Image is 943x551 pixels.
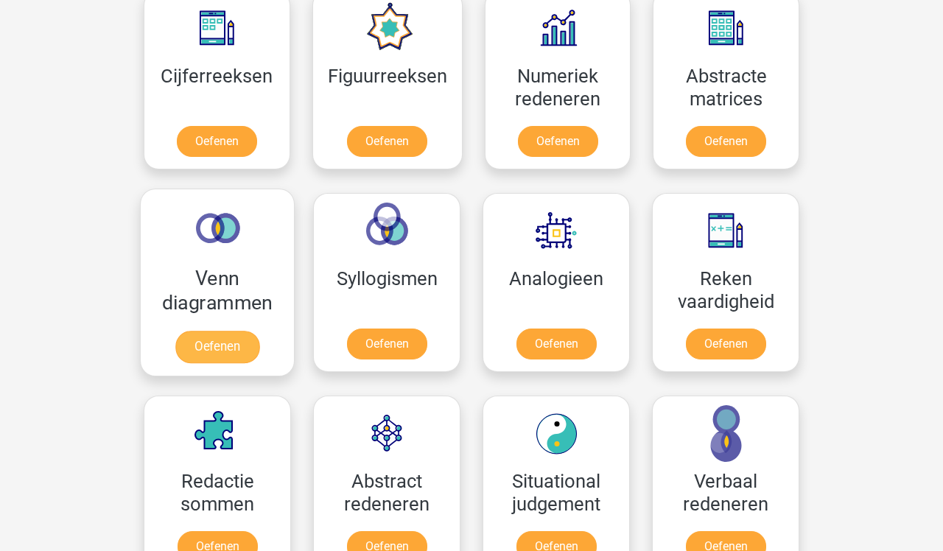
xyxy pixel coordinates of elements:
a: Oefenen [518,126,598,157]
a: Oefenen [516,329,597,359]
a: Oefenen [347,329,427,359]
a: Oefenen [686,126,766,157]
a: Oefenen [175,331,259,363]
a: Oefenen [347,126,427,157]
a: Oefenen [177,126,257,157]
a: Oefenen [686,329,766,359]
